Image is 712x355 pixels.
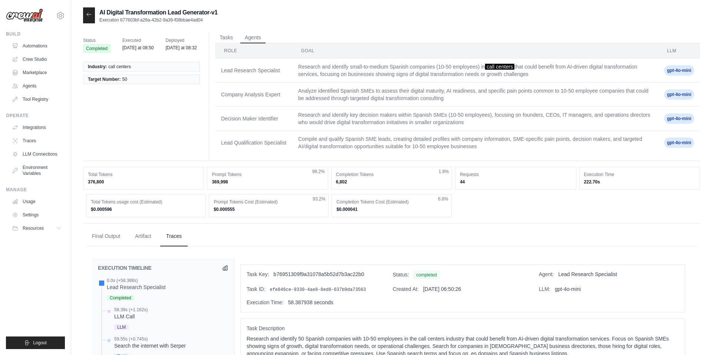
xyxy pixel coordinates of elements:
a: Crew Studio [9,53,65,65]
button: Traces [160,226,188,246]
span: efe846ce-9330-4ae8-8ed8-637b9da73563 [270,287,366,292]
a: Traces [9,135,65,147]
span: gpt-4o-mini [664,89,694,100]
span: Industry: [88,64,107,70]
time: August 12, 2025 at 08:32 CEST [166,45,197,50]
a: Settings [9,209,65,221]
button: Agents [240,32,266,43]
dd: 44 [460,179,571,185]
div: 59.55s (+0.745s) [114,336,186,342]
dd: 369,998 [212,179,323,185]
dd: 376,800 [88,179,199,185]
h2: EXECUTION TIMELINE [98,264,152,272]
a: LLM Connections [9,148,65,160]
span: LLM [114,325,129,330]
a: Tool Registry [9,93,65,105]
span: Completed [107,295,134,301]
span: call centers [108,64,131,70]
th: LLM [658,43,700,59]
div: Build [6,31,65,37]
time: August 12, 2025 at 08:50 CEST [122,45,154,50]
th: Role [215,43,292,59]
dd: 222.70s [584,179,695,185]
a: Marketplace [9,67,65,79]
span: LLM: [539,286,550,292]
span: Agent: [539,271,554,277]
a: Integrations [9,122,65,133]
span: 93.2% [313,196,325,202]
dd: 6,802 [336,179,447,185]
span: Logout [33,340,47,346]
span: Task ID: [247,286,266,292]
span: gpt-4o-mini [664,113,694,124]
div: Operate [6,113,65,119]
td: Company Analysis Expert [215,83,292,107]
td: Decision Maker Identifier [215,107,292,131]
span: 50 [122,76,127,82]
a: Environment Variables [9,162,65,179]
a: Usage [9,196,65,208]
span: 58.387938 seconds [288,299,333,305]
span: 6.8% [438,196,448,202]
iframe: Chat Widget [675,319,712,355]
button: Tasks [215,32,237,43]
dt: Execution Time [584,172,695,177]
div: Widget de chat [675,319,712,355]
dd: $0.000596 [91,206,201,212]
dt: Prompt Tokens Cost (Estimated) [214,199,324,205]
button: Logout [6,336,65,349]
dt: Completion Tokens [336,172,447,177]
span: gpt-4o-mini [664,137,694,148]
a: Automations [9,40,65,52]
span: call centers [485,64,514,70]
div: Manage [6,187,65,193]
span: gpt-4o-mini [664,65,694,76]
dt: Total Tokens usage cost (Estimated) [91,199,201,205]
span: Created At: [393,286,419,292]
h2: AI Digital Transformation Lead Generator-v1 [99,8,218,17]
dd: $0.000555 [214,206,324,212]
div: LLM Call [114,313,148,320]
span: Execution Time: [247,299,284,305]
dd: $0.000041 [336,206,446,212]
span: Status: [393,272,409,278]
span: Resources [23,225,44,231]
span: b76951309f9a31078a5b52d7b3ac22b0 [274,271,364,277]
div: 58.39s (+1.162s) [114,307,148,313]
td: Lead Qualification Specialist [215,131,292,155]
span: Lead Research Specialist [558,271,617,277]
div: Lead Research Specialist [107,283,166,291]
div: 0.0s (+58.388s) [107,278,166,283]
a: Agents [9,80,65,92]
span: Executed [122,37,154,44]
dt: Completion Tokens Cost (Estimated) [336,199,446,205]
td: Analyze identified Spanish SMEs to assess their digital maturity, AI readiness, and specific pain... [292,83,658,107]
span: Completed [83,44,111,53]
dt: Total Tokens [88,172,199,177]
div: Search the internet with Serper [114,342,186,349]
span: Target Number: [88,76,121,82]
span: Task Key: [247,271,269,277]
span: [DATE] 06:50:26 [423,286,461,292]
img: Logo [6,9,43,23]
span: completed [413,271,439,279]
dt: Prompt Tokens [212,172,323,177]
button: Resources [9,222,65,234]
th: Goal [292,43,658,59]
span: Status [83,37,111,44]
button: Final Output [86,226,126,246]
dt: Requests [460,172,571,177]
p: Execution 677603bf-a26a-42b2-9a39-f08bbae4ad04 [99,17,218,23]
span: Task Description [247,325,679,332]
span: 98.2% [312,169,325,175]
td: Research and identify key decision makers within Spanish SMEs (10-50 employees), focusing on foun... [292,107,658,131]
td: Compile and qualify Spanish SME leads, creating detailed profiles with company information, SME-s... [292,131,658,155]
td: Lead Research Specialist [215,59,292,83]
span: Deployed [166,37,197,44]
td: Research and identify small-to-medium Spanish companies (10-50 employees) in that could benefit f... [292,59,658,83]
span: gpt-4o-mini [555,286,581,292]
span: 1.8% [439,169,449,175]
button: Artifact [129,226,157,246]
